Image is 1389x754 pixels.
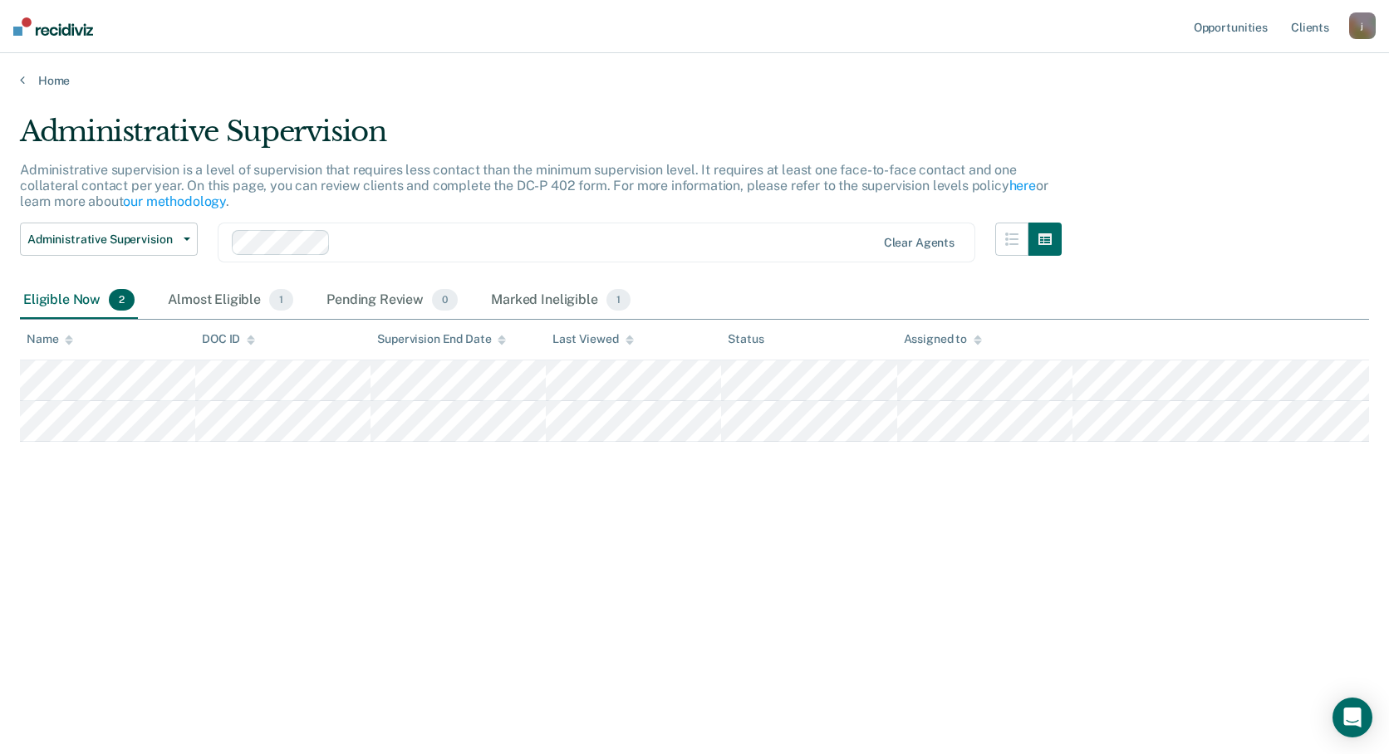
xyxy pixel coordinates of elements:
div: Name [27,332,73,346]
span: 0 [432,289,458,311]
div: Open Intercom Messenger [1333,698,1372,737]
button: Administrative Supervision [20,223,198,256]
p: Administrative supervision is a level of supervision that requires less contact than the minimum ... [20,162,1048,209]
div: Supervision End Date [377,332,506,346]
div: DOC ID [202,332,255,346]
span: 1 [606,289,631,311]
div: Assigned to [904,332,982,346]
div: Last Viewed [552,332,633,346]
img: Recidiviz [13,17,93,36]
a: here [1009,178,1036,193]
div: Administrative Supervision [20,115,1062,162]
button: j [1349,12,1376,39]
div: Marked Ineligible1 [488,282,634,319]
div: Status [728,332,763,346]
span: 1 [269,289,293,311]
div: Eligible Now2 [20,282,138,319]
span: Administrative Supervision [27,233,177,247]
a: Home [20,73,1369,88]
div: Clear agents [884,236,955,250]
a: our methodology [123,193,226,209]
div: Pending Review0 [323,282,461,319]
span: 2 [109,289,135,311]
div: Almost Eligible1 [164,282,297,319]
